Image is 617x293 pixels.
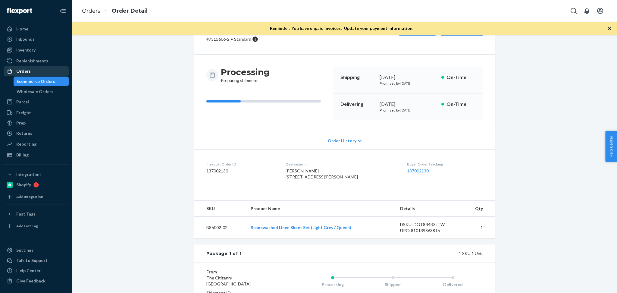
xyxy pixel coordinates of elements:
[4,150,69,160] a: Billing
[231,36,233,42] span: •
[16,99,29,105] div: Parcel
[206,269,278,275] dt: From
[112,8,148,14] a: Order Detail
[581,5,593,17] button: Open notifications
[221,67,270,77] h3: Processing
[206,162,276,167] dt: Flexport Order ID
[4,45,69,55] a: Inventory
[242,250,483,257] div: 1 SKU 1 Unit
[286,168,358,179] span: [PERSON_NAME] [STREET_ADDRESS][PERSON_NAME]
[400,222,457,228] div: DSKU: DGT8R4B3JTW
[16,152,29,158] div: Billing
[16,223,38,228] div: Add Fast Tag
[380,81,437,86] p: Promised by [DATE]
[4,170,69,179] button: Integrations
[407,168,429,173] a: 137002130
[4,221,69,231] a: Add Fast Tag
[344,26,413,31] a: Update your payment information.
[400,228,457,234] div: UPC: 810139863816
[4,24,69,34] a: Home
[380,101,437,108] div: [DATE]
[16,172,42,178] div: Integrations
[16,110,31,116] div: Freight
[206,275,251,286] span: The Citizenry [GEOGRAPHIC_DATA]
[423,282,483,288] div: Delivered
[4,209,69,219] button: Fast Tags
[407,162,483,167] dt: Buyer Order Tracking
[16,130,32,136] div: Returns
[194,217,246,239] td: B86002-02
[605,131,617,162] button: Help Center
[4,276,69,286] button: Give Feedback
[206,250,242,257] div: Package 1 of 1
[16,257,48,263] div: Talk to Support
[234,36,251,42] span: Standard
[380,74,437,81] div: [DATE]
[340,101,375,108] p: Delivering
[568,5,580,17] button: Open Search Box
[4,34,69,44] a: Inbounds
[4,128,69,138] a: Returns
[328,138,356,144] span: Order History
[57,5,69,17] button: Close Navigation
[302,282,363,288] div: Processing
[4,139,69,149] a: Reporting
[246,201,395,217] th: Product Name
[4,56,69,66] a: Replenishments
[16,194,43,199] div: Add Integration
[16,278,45,284] div: Give Feedback
[16,26,28,32] div: Home
[16,247,33,253] div: Settings
[4,180,69,190] a: Shopify
[340,74,375,81] p: Shipping
[77,2,152,20] ol: breadcrumbs
[446,101,476,108] p: On-Time
[14,87,69,96] a: Wholesale Orders
[16,211,36,217] div: Fast Tags
[4,256,69,265] a: Talk to Support
[14,77,69,86] a: Ecommerce Orders
[206,168,276,174] dd: 137002130
[221,67,270,83] div: Preparing shipment
[4,108,69,118] a: Freight
[16,120,26,126] div: Prep
[4,118,69,128] a: Prep
[4,245,69,255] a: Settings
[16,268,41,274] div: Help Center
[4,97,69,107] a: Parcel
[206,36,271,42] p: # 7315606-2
[4,66,69,76] a: Orders
[7,8,32,14] img: Flexport logo
[194,201,246,217] th: SKU
[16,47,36,53] div: Inventory
[286,162,398,167] dt: Destination
[462,217,495,239] td: 1
[395,201,462,217] th: Details
[17,78,55,84] div: Ecommerce Orders
[4,192,69,202] a: Add Integration
[16,58,48,64] div: Replenishments
[462,201,495,217] th: Qty
[363,282,423,288] div: Shipped
[16,36,35,42] div: Inbounds
[594,5,606,17] button: Open account menu
[251,225,351,230] a: Stonewashed Linen Sheet Set (Light Grey / Queen)
[17,89,53,95] div: Wholesale Orders
[270,25,413,31] p: Reminder: You have unpaid invoices.
[380,108,437,113] p: Promised by [DATE]
[82,8,100,14] a: Orders
[446,74,476,81] p: On-Time
[16,68,31,74] div: Orders
[16,141,36,147] div: Reporting
[16,182,31,188] div: Shopify
[4,266,69,276] a: Help Center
